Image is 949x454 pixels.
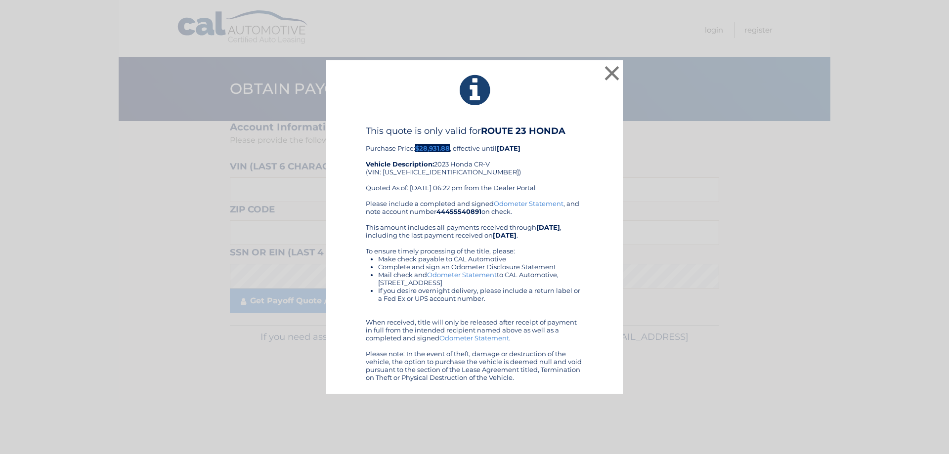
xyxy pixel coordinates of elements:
b: $28,931.88 [415,144,450,152]
a: Odometer Statement [427,271,497,279]
b: ROUTE 23 HONDA [481,125,565,136]
b: [DATE] [536,223,560,231]
h4: This quote is only valid for [366,125,583,136]
b: [DATE] [493,231,517,239]
div: Please include a completed and signed , and note account number on check. This amount includes al... [366,200,583,381]
li: Mail check and to CAL Automotive, [STREET_ADDRESS] [378,271,583,287]
strong: Vehicle Description: [366,160,434,168]
b: 44455540891 [436,207,481,215]
li: Make check payable to CAL Automotive [378,255,583,263]
a: Odometer Statement [439,334,509,342]
a: Odometer Statement [494,200,563,207]
li: If you desire overnight delivery, please include a return label or a Fed Ex or UPS account number. [378,287,583,302]
li: Complete and sign an Odometer Disclosure Statement [378,263,583,271]
b: [DATE] [497,144,520,152]
div: Purchase Price: , effective until 2023 Honda CR-V (VIN: [US_VEHICLE_IDENTIFICATION_NUMBER]) Quote... [366,125,583,200]
button: × [602,63,622,83]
